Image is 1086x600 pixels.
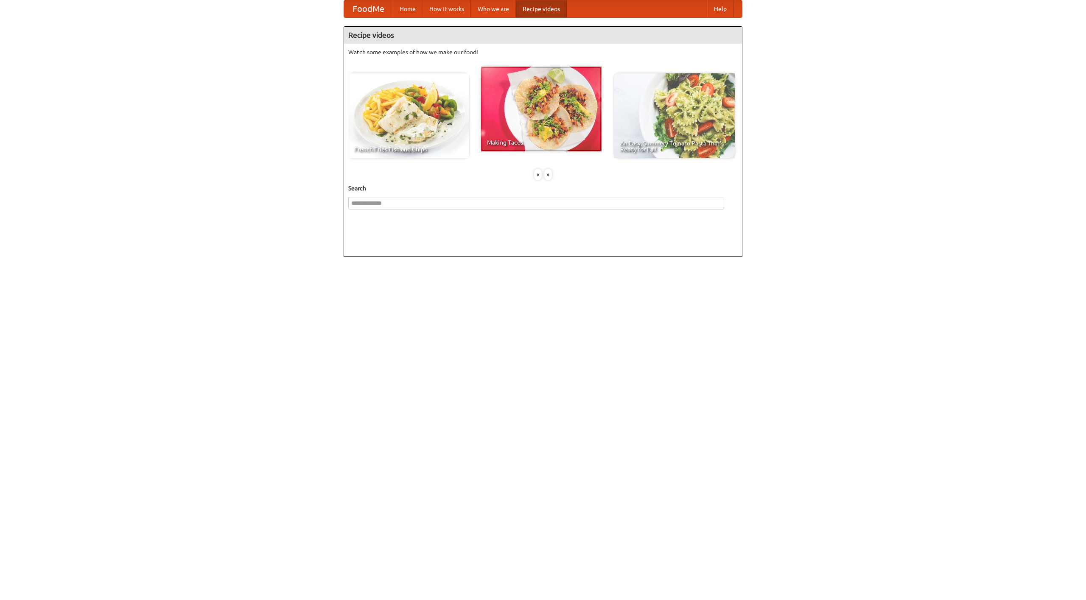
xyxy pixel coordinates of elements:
[393,0,423,17] a: Home
[707,0,733,17] a: Help
[516,0,567,17] a: Recipe videos
[544,169,552,180] div: »
[614,73,735,158] a: An Easy, Summery Tomato Pasta That's Ready for Fall
[423,0,471,17] a: How it works
[487,140,596,145] span: Making Tacos
[348,184,738,193] h5: Search
[534,169,542,180] div: «
[620,140,729,152] span: An Easy, Summery Tomato Pasta That's Ready for Fall
[344,27,742,44] h4: Recipe videos
[471,0,516,17] a: Who we are
[354,146,463,152] span: French Fries Fish and Chips
[344,0,393,17] a: FoodMe
[348,73,469,158] a: French Fries Fish and Chips
[348,48,738,56] p: Watch some examples of how we make our food!
[481,67,602,151] a: Making Tacos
